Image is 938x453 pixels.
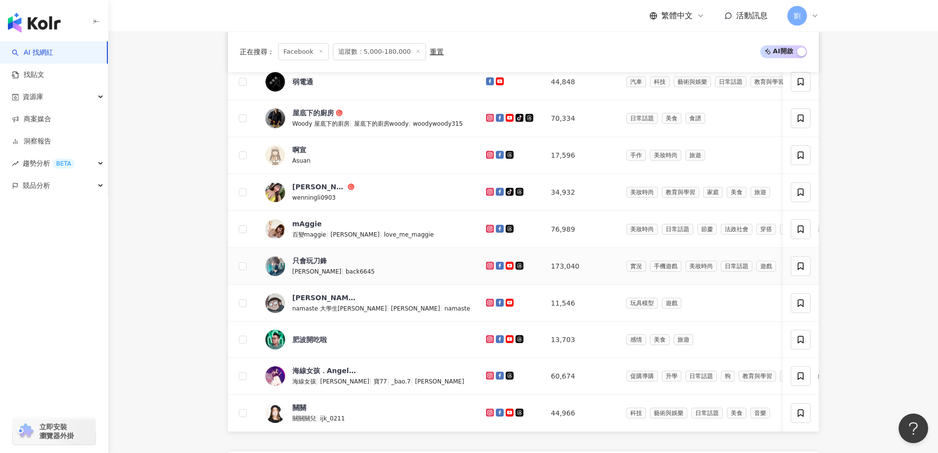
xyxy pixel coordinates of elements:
span: 汽車 [626,76,646,87]
span: 旅遊 [685,150,705,161]
span: [PERSON_NAME] [415,378,464,385]
img: KOL Avatar [265,293,285,313]
span: 立即安裝 瀏覽器外掛 [39,422,74,440]
span: 繁體中文 [661,10,693,21]
a: KOL Avatar啊宣Asuan [265,145,470,166]
span: 科技 [650,76,670,87]
td: 76,989 [543,211,618,248]
span: wenningli0903 [292,194,336,201]
img: KOL Avatar [265,403,285,423]
span: 教育與學習 [739,371,776,382]
a: KOL Avatar海線女孩．Angela寶77海線女孩|[PERSON_NAME]|寶77|_bao.7|[PERSON_NAME] [265,366,470,386]
span: woodywoody315 [413,120,463,127]
span: 美食 [727,408,746,418]
span: | [387,304,391,312]
td: 44,848 [543,64,618,100]
span: 家庭 [703,187,723,198]
span: 教育與學習 [662,187,699,198]
div: 關關 [292,403,306,413]
span: [PERSON_NAME] [391,305,440,312]
img: KOL Avatar [265,330,285,349]
span: 正在搜尋 ： [240,48,274,56]
span: 寶77 [374,378,387,385]
span: love_me_maggie [384,231,434,238]
span: 藝術與娛樂 [674,76,711,87]
span: 日常話題 [691,408,723,418]
span: 狗 [721,371,735,382]
span: | [387,377,391,385]
span: 食譜 [685,113,705,124]
span: back6645 [346,268,375,275]
a: KOL Avatar[PERSON_NAME][PERSON_NAME]wenningli0903 [265,182,470,203]
span: 海線女孩 [292,378,316,385]
span: 追蹤數：5,000-180,000 [333,43,426,60]
span: 旅遊 [674,334,693,345]
img: KOL Avatar [265,145,285,165]
div: [PERSON_NAME] [292,293,356,303]
a: KOL Avatar弱電通 [265,72,470,92]
span: namaste 大學生[PERSON_NAME] [292,305,387,312]
span: 家庭 [780,371,800,382]
span: 日常話題 [721,261,752,272]
div: BETA [52,159,75,169]
span: 百變maggie [292,231,326,238]
span: 法政社會 [721,224,752,235]
td: 13,703 [543,322,618,358]
td: 17,596 [543,137,618,174]
td: 70,334 [543,100,618,137]
span: 美妝時尚 [626,224,658,235]
span: | [440,304,445,312]
iframe: Help Scout Beacon - Open [899,414,928,443]
td: 11,546 [543,285,618,322]
span: | [411,377,415,385]
span: 音樂 [750,408,770,418]
span: 教育與學習 [750,76,788,87]
span: 科技 [626,408,646,418]
span: 攝影 [780,224,800,235]
span: | [316,414,321,422]
a: KOL AvatarmAggie百變maggie|[PERSON_NAME]|love_me_maggie [265,219,470,240]
div: 只會玩刀鋒 [292,256,327,266]
div: [PERSON_NAME][PERSON_NAME] [292,182,346,192]
a: 洞察報告 [12,137,51,146]
span: | [350,119,354,127]
span: | [341,267,346,275]
span: 美食 [650,334,670,345]
a: KOL Avatar[PERSON_NAME]namaste 大學生[PERSON_NAME]|[PERSON_NAME]|namaste [265,293,470,314]
a: 找貼文 [12,70,44,80]
div: 肥波開吃啦 [292,335,327,345]
div: 屋底下的廚房 [292,108,334,118]
img: KOL Avatar [265,366,285,386]
td: 44,966 [543,395,618,432]
span: | [369,377,374,385]
a: KOL Avatar關關關關關兒|ijk_0211 [265,403,470,423]
span: 日常話題 [715,76,746,87]
span: 日常話題 [626,113,658,124]
span: 手機遊戲 [650,261,681,272]
span: 藝術與娛樂 [650,408,687,418]
img: KOL Avatar [265,108,285,128]
a: 商案媒合 [12,114,51,124]
img: logo [8,13,61,33]
span: | [316,377,321,385]
a: chrome extension立即安裝 瀏覽器外掛 [13,418,96,445]
span: 升學 [662,371,681,382]
div: 啊宣 [292,145,306,155]
a: KOL Avatar屋底下的廚房Woody 屋底下的廚房|屋底下的廚房woody|woodywoody315 [265,108,470,129]
span: 競品分析 [23,174,50,197]
span: _bao.7 [391,378,411,385]
span: [PERSON_NAME] [320,378,369,385]
span: namaste [444,305,470,312]
span: 美食 [727,187,746,198]
div: 海線女孩．Angela寶77 [292,366,356,376]
span: 屋底下的廚房woody [354,120,409,127]
span: Facebook [278,43,329,60]
span: 關關關兒 [292,415,316,422]
img: KOL Avatar [265,256,285,276]
span: 實況 [626,261,646,272]
span: rise [12,160,19,167]
div: mAggie [292,219,322,229]
img: KOL Avatar [265,182,285,202]
span: [PERSON_NAME] [292,268,342,275]
span: 日常話題 [685,371,717,382]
